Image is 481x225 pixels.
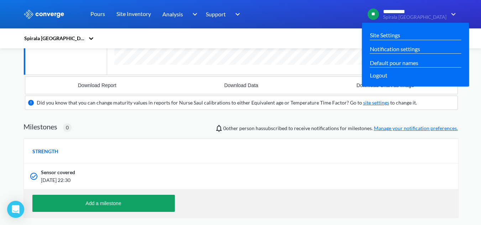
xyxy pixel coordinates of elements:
[162,10,183,18] span: Analysis
[224,82,258,88] div: Download Data
[23,34,85,42] div: Spirala [GEOGRAPHIC_DATA]
[370,31,400,39] a: Site Settings
[356,82,414,88] div: Download Chart as Image
[231,10,242,18] img: downArrow.svg
[370,44,420,53] a: Notification settings
[7,201,24,218] div: Open Intercom Messenger
[169,77,313,94] button: Download Data
[370,71,387,80] span: Logout
[32,148,58,155] span: STRENGTH
[206,10,226,18] span: Support
[37,99,417,107] div: Did you know that you can change maturity values in reports for Nurse Saul calibrations to either...
[374,125,458,131] a: Manage your notification preferences.
[32,195,175,212] button: Add a milestone
[25,77,169,94] button: Download Report
[446,10,458,18] img: downArrow.svg
[78,82,116,88] div: Download Report
[23,122,57,131] h2: Milestones
[188,10,199,18] img: downArrow.svg
[23,10,65,19] img: logo_ewhite.svg
[66,124,69,132] span: 0
[223,125,238,131] span: 0 other
[41,168,75,176] span: Sensor covered
[41,176,364,184] span: [DATE] 22:30
[383,15,446,20] span: Spirala [GEOGRAPHIC_DATA]
[215,124,223,133] img: notifications-icon.svg
[363,100,389,106] a: site settings
[223,124,458,132] span: person has subscribed to receive notifications for milestones.
[313,77,458,94] button: Download Chart as Image
[370,58,418,67] a: Default pour names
